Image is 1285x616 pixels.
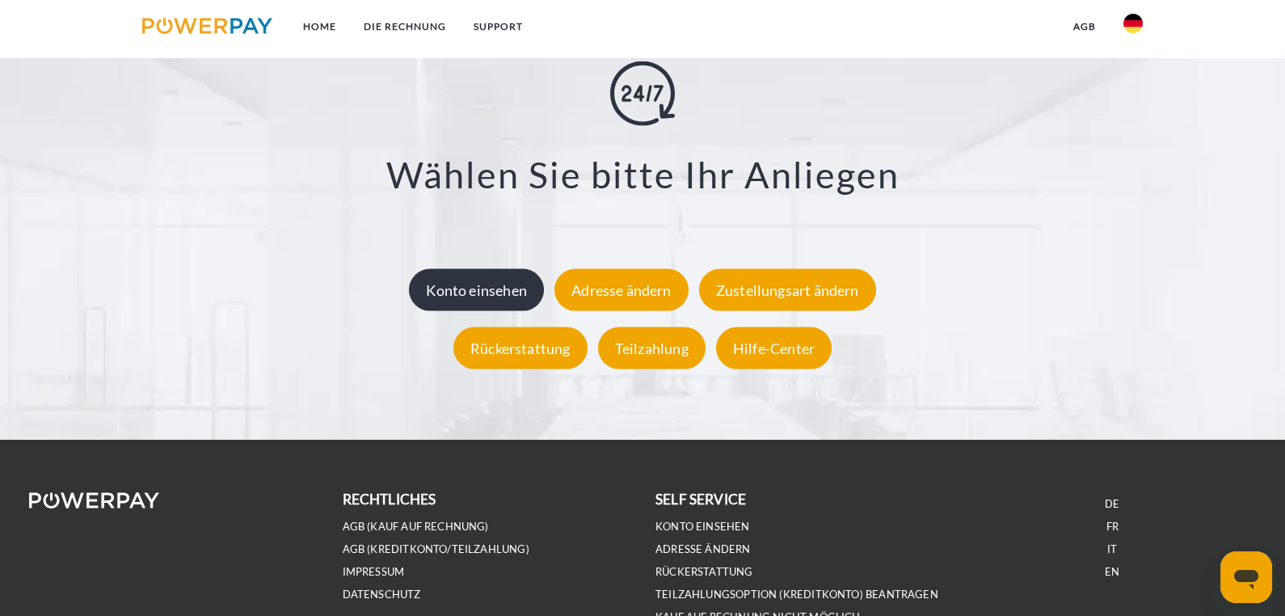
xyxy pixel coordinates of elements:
[655,565,753,579] a: Rückerstattung
[550,281,693,298] a: Adresse ändern
[655,491,746,508] b: self service
[716,327,832,369] div: Hilfe-Center
[85,151,1201,196] h3: Wählen Sie bitte Ihr Anliegen
[655,588,938,601] a: Teilzahlungsoption (KREDITKONTO) beantragen
[405,281,548,298] a: Konto einsehen
[1105,565,1119,579] a: EN
[460,12,537,41] a: SUPPORT
[343,491,436,508] b: rechtliches
[1105,497,1119,511] a: DE
[1106,520,1119,534] a: FR
[343,542,529,556] a: AGB (Kreditkonto/Teilzahlung)
[699,268,876,310] div: Zustellungsart ändern
[594,339,710,357] a: Teilzahlung
[343,520,489,534] a: AGB (Kauf auf Rechnung)
[343,565,405,579] a: IMPRESSUM
[610,61,675,125] img: online-shopping.svg
[1220,551,1272,603] iframe: Schaltfläche zum Öffnen des Messaging-Fensters
[453,327,588,369] div: Rückerstattung
[655,520,750,534] a: Konto einsehen
[1123,14,1143,33] img: de
[554,268,689,310] div: Adresse ändern
[343,588,421,601] a: DATENSCHUTZ
[712,339,836,357] a: Hilfe-Center
[289,12,350,41] a: Home
[1107,542,1117,556] a: IT
[409,268,544,310] div: Konto einsehen
[142,18,272,34] img: logo-powerpay.svg
[449,339,592,357] a: Rückerstattung
[1060,12,1110,41] a: agb
[598,327,706,369] div: Teilzahlung
[695,281,880,298] a: Zustellungsart ändern
[655,542,751,556] a: Adresse ändern
[350,12,460,41] a: DIE RECHNUNG
[29,492,159,508] img: logo-powerpay-white.svg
